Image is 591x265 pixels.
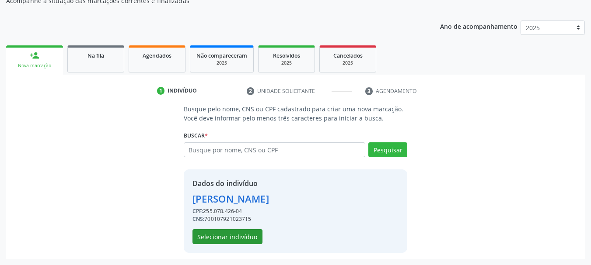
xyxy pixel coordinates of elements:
span: Na fila [87,52,104,59]
span: Cancelados [333,52,363,59]
div: person_add [30,51,39,60]
div: 2025 [326,60,370,66]
div: 2025 [196,60,247,66]
div: 2025 [265,60,308,66]
p: Ano de acompanhamento [440,21,518,31]
button: Pesquisar [368,142,407,157]
label: Buscar [184,129,208,142]
div: 1 [157,87,165,95]
span: CNS: [192,215,205,223]
div: Nova marcação [12,62,57,69]
div: 700107921023715 [192,215,269,223]
div: 255.078.426-04 [192,207,269,215]
div: Dados do indivíduo [192,178,269,189]
p: Busque pelo nome, CNS ou CPF cadastrado para criar uma nova marcação. Você deve informar pelo men... [184,104,408,123]
span: CPF: [192,207,203,215]
div: [PERSON_NAME] [192,192,269,206]
span: Não compareceram [196,52,247,59]
div: Indivíduo [168,87,197,95]
span: Agendados [143,52,171,59]
input: Busque por nome, CNS ou CPF [184,142,366,157]
button: Selecionar indivíduo [192,229,262,244]
span: Resolvidos [273,52,300,59]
